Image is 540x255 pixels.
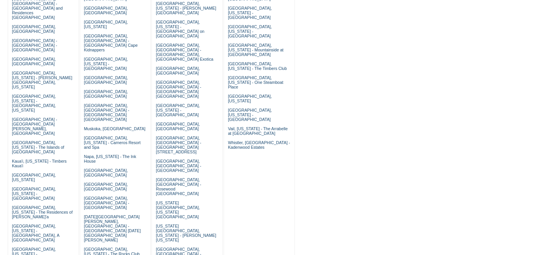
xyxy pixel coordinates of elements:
a: Kaua'i, [US_STATE] - Timbers Kaua'i [12,159,67,168]
a: [GEOGRAPHIC_DATA], [GEOGRAPHIC_DATA] [84,89,128,99]
a: [GEOGRAPHIC_DATA], [US_STATE] - The Timbers Club [228,61,287,71]
a: Vail, [US_STATE] - The Arrabelle at [GEOGRAPHIC_DATA] [228,126,288,136]
a: [GEOGRAPHIC_DATA], [US_STATE] - The Residences of [PERSON_NAME]'a [12,205,73,219]
a: [GEOGRAPHIC_DATA], [GEOGRAPHIC_DATA] - Rosewood [GEOGRAPHIC_DATA] [156,177,201,196]
a: [GEOGRAPHIC_DATA], [GEOGRAPHIC_DATA] [12,57,56,66]
a: [GEOGRAPHIC_DATA], [GEOGRAPHIC_DATA] - [GEOGRAPHIC_DATA], [GEOGRAPHIC_DATA] Exotica [156,43,213,61]
a: [GEOGRAPHIC_DATA], [GEOGRAPHIC_DATA] - [GEOGRAPHIC_DATA][STREET_ADDRESS] [156,136,201,154]
a: [GEOGRAPHIC_DATA], [GEOGRAPHIC_DATA] [84,6,128,15]
a: [GEOGRAPHIC_DATA], [GEOGRAPHIC_DATA] [156,122,200,131]
a: [GEOGRAPHIC_DATA], [US_STATE] - One Steamboat Place [228,75,283,89]
a: [GEOGRAPHIC_DATA], [US_STATE] [228,94,272,103]
a: [GEOGRAPHIC_DATA], [US_STATE] - [GEOGRAPHIC_DATA] [84,57,128,71]
a: [GEOGRAPHIC_DATA], [US_STATE] - [PERSON_NAME][GEOGRAPHIC_DATA] [156,1,216,15]
a: [GEOGRAPHIC_DATA], [US_STATE] [12,173,56,182]
a: [GEOGRAPHIC_DATA] - [GEOGRAPHIC_DATA][PERSON_NAME], [GEOGRAPHIC_DATA] [12,117,57,136]
a: [GEOGRAPHIC_DATA], [GEOGRAPHIC_DATA] [12,24,56,34]
a: Whistler, [GEOGRAPHIC_DATA] - Kadenwood Estates [228,140,290,150]
a: [GEOGRAPHIC_DATA], [GEOGRAPHIC_DATA] - [GEOGRAPHIC_DATA] [GEOGRAPHIC_DATA] [156,80,201,99]
a: [GEOGRAPHIC_DATA], [US_STATE] - Mountainside at [GEOGRAPHIC_DATA] [228,43,283,57]
a: Napa, [US_STATE] - The Ink House [84,154,136,163]
a: [GEOGRAPHIC_DATA], [GEOGRAPHIC_DATA] [84,168,128,177]
a: [GEOGRAPHIC_DATA], [GEOGRAPHIC_DATA] [84,182,128,191]
a: [GEOGRAPHIC_DATA], [US_STATE] - [GEOGRAPHIC_DATA] [228,24,272,38]
a: [GEOGRAPHIC_DATA], [GEOGRAPHIC_DATA] - [GEOGRAPHIC_DATA] [156,159,201,173]
a: [GEOGRAPHIC_DATA], [US_STATE] - [PERSON_NAME][GEOGRAPHIC_DATA], [US_STATE] [12,71,72,89]
a: [GEOGRAPHIC_DATA], [US_STATE] - [GEOGRAPHIC_DATA] [12,187,56,201]
a: [GEOGRAPHIC_DATA], [US_STATE] - [GEOGRAPHIC_DATA] on [GEOGRAPHIC_DATA] [156,20,204,38]
a: [GEOGRAPHIC_DATA], [US_STATE] [84,20,128,29]
a: [GEOGRAPHIC_DATA], [GEOGRAPHIC_DATA] - [GEOGRAPHIC_DATA] Cape Kidnappers [84,34,138,52]
a: [GEOGRAPHIC_DATA], [US_STATE] - [GEOGRAPHIC_DATA] [228,6,272,20]
a: [GEOGRAPHIC_DATA], [US_STATE] - [GEOGRAPHIC_DATA], [US_STATE] [12,94,56,112]
a: [GEOGRAPHIC_DATA], [US_STATE] - [GEOGRAPHIC_DATA] [156,103,200,117]
a: [GEOGRAPHIC_DATA], [GEOGRAPHIC_DATA] [156,66,200,75]
a: [GEOGRAPHIC_DATA], [US_STATE] - [GEOGRAPHIC_DATA] [228,108,272,122]
a: [GEOGRAPHIC_DATA], [GEOGRAPHIC_DATA] - [GEOGRAPHIC_DATA] [84,196,129,210]
a: [US_STATE][GEOGRAPHIC_DATA], [US_STATE][GEOGRAPHIC_DATA] [156,201,200,219]
a: [GEOGRAPHIC_DATA], [US_STATE] - The Islands of [GEOGRAPHIC_DATA] [12,140,64,154]
a: [DATE][GEOGRAPHIC_DATA][PERSON_NAME], [GEOGRAPHIC_DATA] - [GEOGRAPHIC_DATA] [DATE][GEOGRAPHIC_DAT... [84,214,141,242]
a: [GEOGRAPHIC_DATA] - [GEOGRAPHIC_DATA] - [GEOGRAPHIC_DATA] [12,38,57,52]
a: [GEOGRAPHIC_DATA], [US_STATE] - Carneros Resort and Spa [84,136,141,150]
a: [GEOGRAPHIC_DATA], [GEOGRAPHIC_DATA] - [GEOGRAPHIC_DATA] [GEOGRAPHIC_DATA] [84,103,129,122]
a: [US_STATE][GEOGRAPHIC_DATA], [US_STATE] - [PERSON_NAME] [US_STATE] [156,224,216,242]
a: [GEOGRAPHIC_DATA], [GEOGRAPHIC_DATA] [84,75,128,85]
a: Muskoka, [GEOGRAPHIC_DATA] [84,126,145,131]
a: [GEOGRAPHIC_DATA], [US_STATE] - [GEOGRAPHIC_DATA], A [GEOGRAPHIC_DATA] [12,224,59,242]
